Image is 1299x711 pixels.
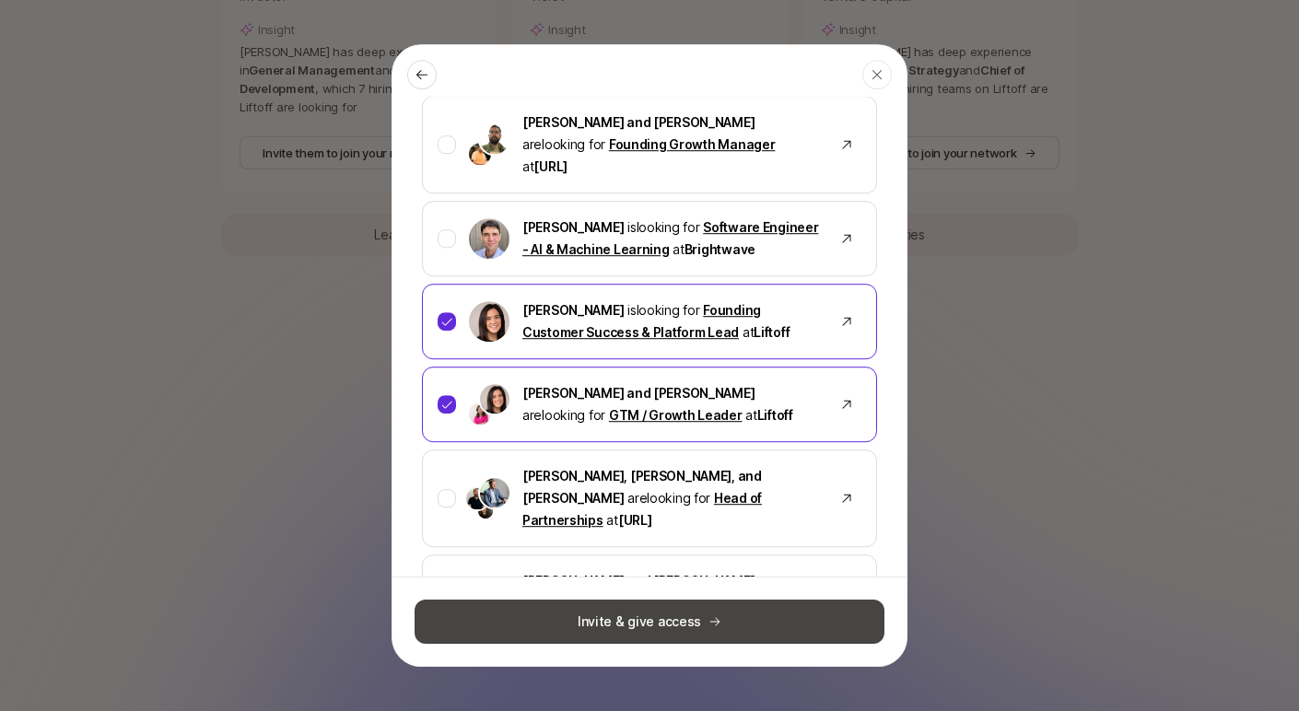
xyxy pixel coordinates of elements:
p: are looking for at [522,570,821,636]
p: are looking for at [522,465,821,531]
img: Myles Elliott [478,504,493,519]
span: [PERSON_NAME] and [PERSON_NAME] [522,573,755,589]
span: Liftoff [754,324,790,340]
p: is looking for at [522,216,821,261]
a: Head of Partnerships [522,490,762,528]
img: Karttikeya Mangalam [469,143,491,165]
span: [PERSON_NAME] and [PERSON_NAME] [522,385,755,401]
span: [URL] [533,158,568,174]
img: Taylor Berghane [480,478,509,507]
span: [PERSON_NAME] [522,219,624,235]
span: [PERSON_NAME] [522,302,624,318]
p: is looking for at [522,299,821,344]
img: Michael Tannenbaum [466,487,488,509]
img: Eleanor Morgan [469,301,509,342]
span: Liftoff [757,407,793,423]
img: Mike Conover [469,218,509,259]
span: Brightwave [685,241,755,257]
span: [PERSON_NAME], [PERSON_NAME], and [PERSON_NAME] [522,468,762,506]
span: [PERSON_NAME] and [PERSON_NAME] [522,114,755,130]
img: Shubh Gupta [480,124,509,154]
a: GTM / Growth Leader [609,407,743,423]
a: Founding Growth Manager [609,136,776,152]
img: Eleanor Morgan [480,384,509,414]
button: Invite & give access [415,600,884,644]
p: are looking for at [522,382,821,426]
img: Emma Frane [469,402,491,425]
span: [URL] [618,512,652,528]
p: are looking for at [522,111,821,178]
